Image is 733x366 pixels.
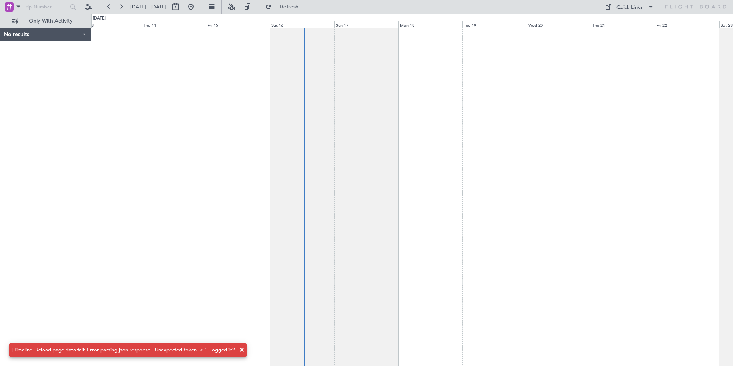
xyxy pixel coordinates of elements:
[591,21,655,28] div: Thu 21
[12,346,235,354] div: [Timeline] Reload page data fail: Error parsing json response: 'Unexpected token '<''. Logged in?
[655,21,719,28] div: Fri 22
[206,21,270,28] div: Fri 15
[8,15,83,27] button: Only With Activity
[270,21,334,28] div: Sat 16
[93,15,106,22] div: [DATE]
[262,1,308,13] button: Refresh
[130,3,166,10] span: [DATE] - [DATE]
[142,21,206,28] div: Thu 14
[527,21,591,28] div: Wed 20
[601,1,658,13] button: Quick Links
[398,21,462,28] div: Mon 18
[20,18,81,24] span: Only With Activity
[273,4,306,10] span: Refresh
[616,4,643,12] div: Quick Links
[462,21,526,28] div: Tue 19
[77,21,141,28] div: Wed 13
[334,21,398,28] div: Sun 17
[23,1,67,13] input: Trip Number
